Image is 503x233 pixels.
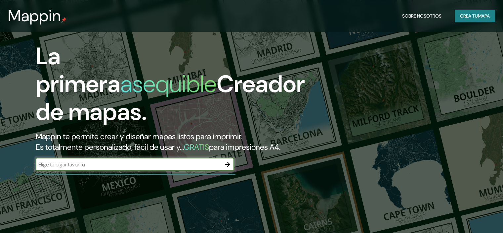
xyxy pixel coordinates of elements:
font: Mappin [8,5,61,26]
font: para impresiones A4. [209,142,280,152]
font: mapa [478,13,490,19]
font: GRATIS [184,142,209,152]
font: Creador de mapas. [36,69,305,127]
input: Elige tu lugar favorito [36,161,221,168]
button: Sobre nosotros [399,10,444,22]
button: Crea tumapa [455,10,495,22]
font: La primera [36,41,120,99]
font: Crea tu [460,13,478,19]
font: Sobre nosotros [402,13,441,19]
img: pin de mapeo [61,17,66,23]
font: asequible [120,69,217,99]
font: Es totalmente personalizado, fácil de usar y... [36,142,184,152]
font: Mappin te permite crear y diseñar mapas listos para imprimir. [36,131,242,142]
